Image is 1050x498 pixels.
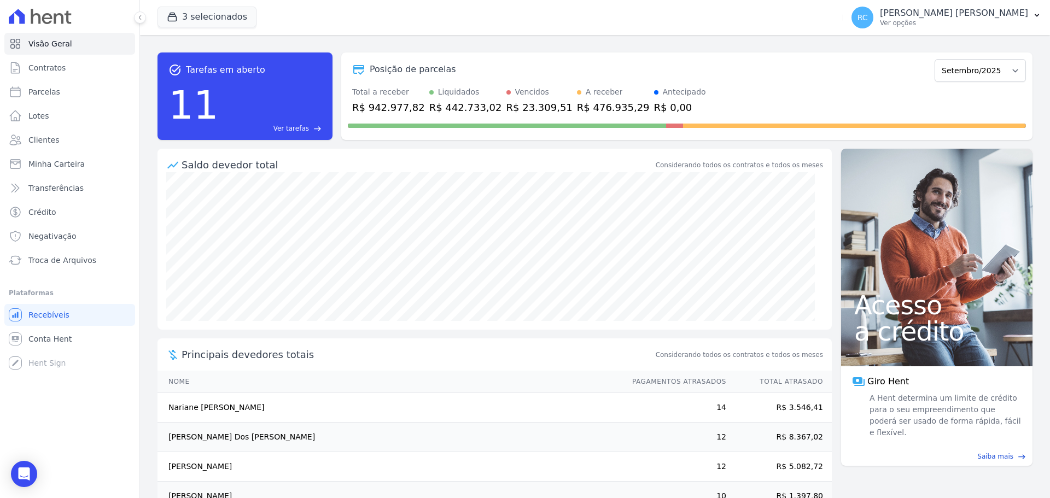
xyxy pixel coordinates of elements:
[4,57,135,79] a: Contratos
[857,14,868,21] span: RC
[586,86,623,98] div: A receber
[622,423,727,452] td: 12
[4,33,135,55] a: Visão Geral
[28,255,96,266] span: Troca de Arquivos
[157,393,622,423] td: Nariane [PERSON_NAME]
[4,225,135,247] a: Negativação
[157,371,622,393] th: Nome
[727,371,832,393] th: Total Atrasado
[223,124,322,133] a: Ver tarefas east
[11,461,37,487] div: Open Intercom Messenger
[880,19,1028,27] p: Ver opções
[880,8,1028,19] p: [PERSON_NAME] [PERSON_NAME]
[28,159,85,169] span: Minha Carteira
[352,86,425,98] div: Total a receber
[28,183,84,194] span: Transferências
[848,452,1026,461] a: Saiba mais east
[182,347,654,362] span: Principais devedores totais
[168,77,219,133] div: 11
[438,86,480,98] div: Liquidados
[28,62,66,73] span: Contratos
[854,292,1019,318] span: Acesso
[4,129,135,151] a: Clientes
[727,423,832,452] td: R$ 8.367,02
[4,304,135,326] a: Recebíveis
[4,153,135,175] a: Minha Carteira
[4,177,135,199] a: Transferências
[622,371,727,393] th: Pagamentos Atrasados
[4,105,135,127] a: Lotes
[273,124,309,133] span: Ver tarefas
[28,110,49,121] span: Lotes
[28,134,59,145] span: Clientes
[4,249,135,271] a: Troca de Arquivos
[654,100,706,115] div: R$ 0,00
[854,318,1019,344] span: a crédito
[622,452,727,482] td: 12
[977,452,1013,461] span: Saiba mais
[28,333,72,344] span: Conta Hent
[28,207,56,218] span: Crédito
[515,86,549,98] div: Vencidos
[28,309,69,320] span: Recebíveis
[28,38,72,49] span: Visão Geral
[4,201,135,223] a: Crédito
[867,392,1022,438] span: A Hent determina um limite de crédito para o seu empreendimento que poderá ser usado de forma ráp...
[157,452,622,482] td: [PERSON_NAME]
[168,63,182,77] span: task_alt
[656,160,823,170] div: Considerando todos os contratos e todos os meses
[727,452,832,482] td: R$ 5.082,72
[157,7,256,27] button: 3 selecionados
[186,63,265,77] span: Tarefas em aberto
[182,157,654,172] div: Saldo devedor total
[9,286,131,300] div: Plataformas
[656,350,823,360] span: Considerando todos os contratos e todos os meses
[506,100,573,115] div: R$ 23.309,51
[577,100,650,115] div: R$ 476.935,29
[28,231,77,242] span: Negativação
[663,86,706,98] div: Antecipado
[1018,453,1026,461] span: east
[352,100,425,115] div: R$ 942.977,82
[28,86,60,97] span: Parcelas
[370,63,456,76] div: Posição de parcelas
[727,393,832,423] td: R$ 3.546,41
[429,100,502,115] div: R$ 442.733,02
[4,328,135,350] a: Conta Hent
[313,125,322,133] span: east
[4,81,135,103] a: Parcelas
[157,423,622,452] td: [PERSON_NAME] Dos [PERSON_NAME]
[622,393,727,423] td: 14
[843,2,1050,33] button: RC [PERSON_NAME] [PERSON_NAME] Ver opções
[867,375,909,388] span: Giro Hent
